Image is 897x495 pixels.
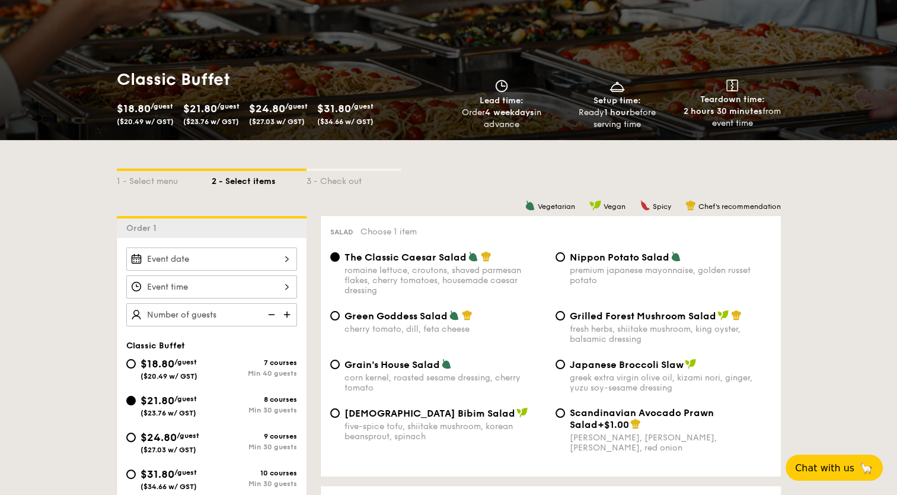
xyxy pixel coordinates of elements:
[126,275,297,299] input: Event time
[126,359,136,369] input: $18.80/guest($20.49 w/ GST)7 coursesMin 40 guests
[685,200,696,211] img: icon-chef-hat.a58ddaea.svg
[351,102,374,110] span: /guest
[570,373,771,393] div: greek extra virgin olive oil, kizami nori, ginger, yuzu soy-sesame dressing
[344,421,546,442] div: five-spice tofu, shiitake mushroom, korean beansprout, spinach
[360,227,417,237] span: Choose 1 item
[570,433,771,453] div: [PERSON_NAME], [PERSON_NAME], [PERSON_NAME], red onion
[317,102,351,115] span: $31.80
[604,107,630,118] strong: 1 hour
[859,461,873,475] span: 🦙
[462,310,473,321] img: icon-chef-hat.a58ddaea.svg
[570,407,714,430] span: Scandinavian Avocado Prawn Salad
[556,408,565,418] input: Scandinavian Avocado Prawn Salad+$1.00[PERSON_NAME], [PERSON_NAME], [PERSON_NAME], red onion
[330,360,340,369] input: Grain's House Saladcorn kernel, roasted sesame dressing, cherry tomato
[330,228,353,236] span: Salad
[117,171,212,188] div: 1 - Select menu
[525,200,535,211] img: icon-vegetarian.fe4039eb.svg
[126,469,136,479] input: $31.80/guest($34.66 w/ GST)10 coursesMin 30 guests
[330,408,340,418] input: [DEMOGRAPHIC_DATA] Bibim Saladfive-spice tofu, shiitake mushroom, korean beansprout, spinach
[141,431,177,444] span: $24.80
[212,480,297,488] div: Min 30 guests
[630,418,641,429] img: icon-chef-hat.a58ddaea.svg
[449,310,459,321] img: icon-vegetarian.fe4039eb.svg
[538,202,575,211] span: Vegetarian
[183,102,217,115] span: $21.80
[285,102,308,110] span: /guest
[698,202,781,211] span: Chef's recommendation
[570,265,771,285] div: premium japanese mayonnaise, golden russet potato
[330,311,340,321] input: Green Goddess Saladcherry tomato, dill, feta cheese
[556,252,565,262] input: Nippon Potato Saladpremium japanese mayonnaise, golden russet potato
[717,310,729,321] img: icon-vegan.f8ff3823.svg
[344,252,467,263] span: The Classic Caesar Salad
[126,433,136,442] input: $24.80/guest($27.03 w/ GST)9 coursesMin 30 guests
[279,303,297,326] img: icon-add.58712e84.svg
[604,202,625,211] span: Vegan
[141,483,197,491] span: ($34.66 w/ GST)
[126,303,297,326] input: Number of guests
[141,446,196,454] span: ($27.03 w/ GST)
[593,96,641,106] span: Setup time:
[212,443,297,451] div: Min 30 guests
[344,373,546,393] div: corn kernel, roasted sesame dressing, cherry tomato
[261,303,279,326] img: icon-reduce.1d2dbef1.svg
[212,369,297,377] div: Min 40 guests
[117,118,174,126] span: ($20.49 w/ GST)
[117,102,151,115] span: $18.80
[217,102,240,110] span: /guest
[653,202,671,211] span: Spicy
[598,419,629,430] span: +$1.00
[174,395,197,403] span: /guest
[249,102,285,115] span: $24.80
[330,252,340,262] input: The Classic Caesar Saladromaine lettuce, croutons, shaved parmesan flakes, cherry tomatoes, house...
[141,372,197,380] span: ($20.49 w/ GST)
[441,358,452,369] img: icon-vegetarian.fe4039eb.svg
[449,107,555,131] div: Order in advance
[485,107,534,118] strong: 4 weekdays
[212,171,307,188] div: 2 - Select items
[795,462,854,474] span: Chat with us
[640,200,650,211] img: icon-spicy.37a8142b.svg
[344,324,546,334] div: cherry tomato, dill, feta cheese
[786,455,883,481] button: Chat with us🦙
[141,468,174,481] span: $31.80
[684,106,762,116] strong: 2 hours 30 minutes
[141,394,174,407] span: $21.80
[141,409,196,417] span: ($23.76 w/ GST)
[570,252,669,263] span: Nippon Potato Salad
[126,341,185,351] span: Classic Buffet
[307,171,401,188] div: 3 - Check out
[493,80,510,93] img: icon-clock.2db775ea.svg
[174,358,197,366] span: /guest
[516,407,528,418] img: icon-vegan.f8ff3823.svg
[480,96,523,106] span: Lead time:
[481,251,491,262] img: icon-chef-hat.a58ddaea.svg
[570,310,716,322] span: Grilled Forest Mushroom Salad
[556,360,565,369] input: Japanese Broccoli Slawgreek extra virgin olive oil, kizami nori, ginger, yuzu soy-sesame dressing
[556,311,565,321] input: Grilled Forest Mushroom Saladfresh herbs, shiitake mushroom, king oyster, balsamic dressing
[212,406,297,414] div: Min 30 guests
[344,265,546,296] div: romaine lettuce, croutons, shaved parmesan flakes, cherry tomatoes, housemade caesar dressing
[731,310,742,321] img: icon-chef-hat.a58ddaea.svg
[344,359,440,370] span: Grain's House Salad
[317,118,374,126] span: ($34.66 w/ GST)
[671,251,681,262] img: icon-vegetarian.fe4039eb.svg
[174,468,197,477] span: /guest
[212,395,297,404] div: 8 courses
[564,107,670,131] div: Ready before serving time
[126,247,297,271] input: Event date
[344,310,448,322] span: Green Goddess Salad
[344,408,515,419] span: [DEMOGRAPHIC_DATA] Bibim Salad
[183,118,239,126] span: ($23.76 w/ GST)
[177,431,199,440] span: /guest
[570,324,771,344] div: fresh herbs, shiitake mushroom, king oyster, balsamic dressing
[700,94,765,104] span: Teardown time:
[685,358,697,369] img: icon-vegan.f8ff3823.svg
[589,200,601,211] img: icon-vegan.f8ff3823.svg
[126,223,161,233] span: Order 1
[126,396,136,405] input: $21.80/guest($23.76 w/ GST)8 coursesMin 30 guests
[679,106,786,129] div: from event time
[212,432,297,440] div: 9 courses
[468,251,478,262] img: icon-vegetarian.fe4039eb.svg
[249,118,305,126] span: ($27.03 w/ GST)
